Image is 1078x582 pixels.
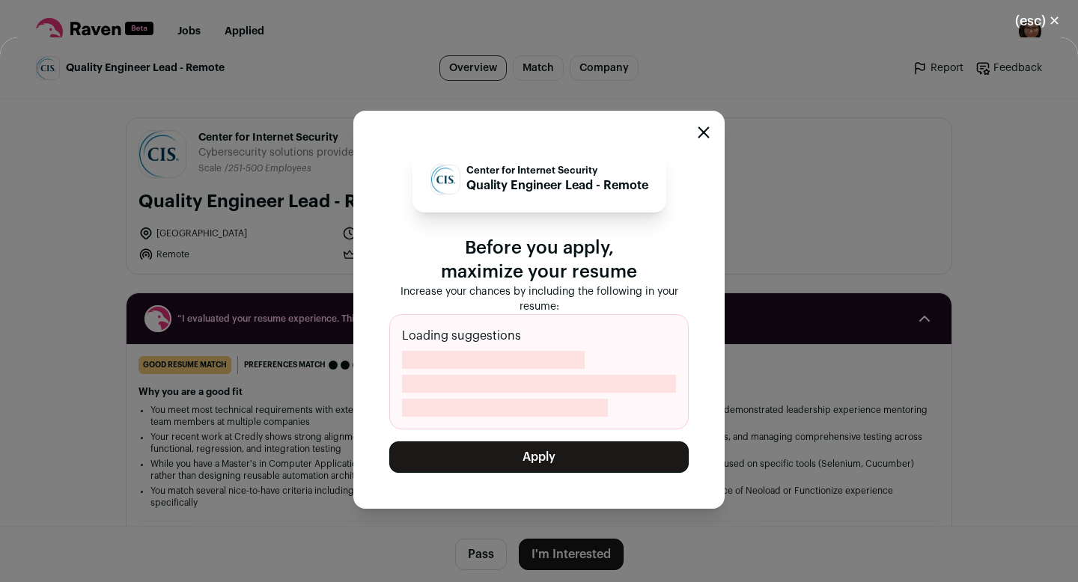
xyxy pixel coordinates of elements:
img: 77699dd314366a1005982fcd5051e4c016913b70288fc836e72f1a49ecc0c92f.jpg [431,165,460,194]
p: Before you apply, maximize your resume [389,236,689,284]
p: Center for Internet Security [466,165,648,177]
p: Quality Engineer Lead - Remote [466,177,648,194]
p: Increase your chances by including the following in your resume: [389,284,689,314]
button: Apply [389,441,689,473]
button: Close modal [997,4,1078,37]
button: Close modal [698,126,710,138]
div: Loading suggestions [389,314,689,429]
